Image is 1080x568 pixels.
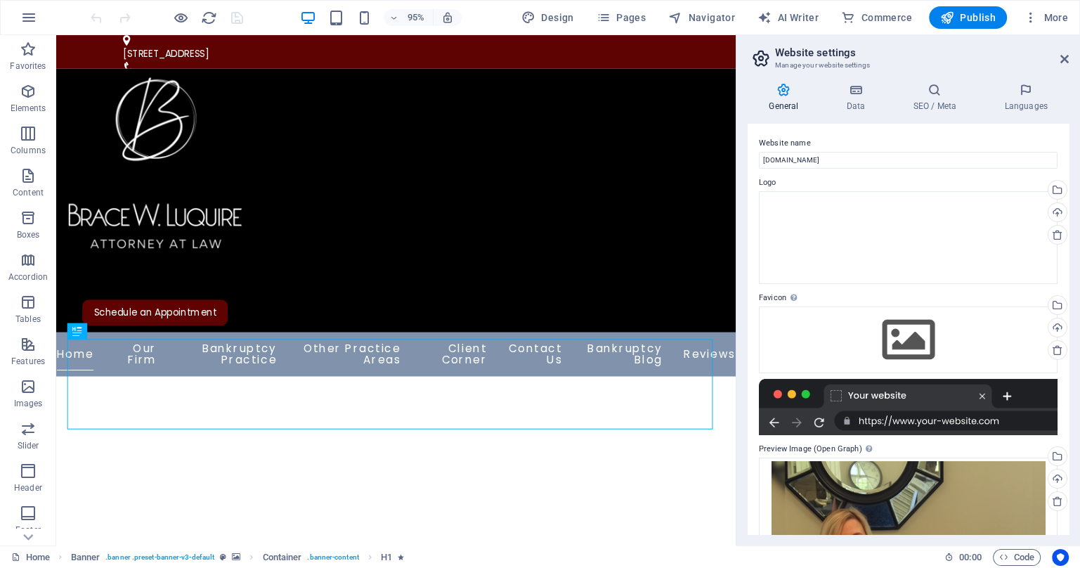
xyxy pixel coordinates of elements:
span: . banner-content [307,549,358,566]
span: : [969,552,971,562]
p: Content [13,187,44,198]
p: Boxes [17,229,40,240]
p: Features [11,356,45,367]
p: Header [14,482,42,493]
p: Elements [11,103,46,114]
p: Tables [15,314,41,325]
label: Favicon [759,290,1058,306]
button: Navigator [663,6,741,29]
button: Pages [591,6,651,29]
span: Click to select. Double-click to edit [71,549,100,566]
a: Click to cancel selection. Double-click to open Pages [11,549,50,566]
span: More [1024,11,1068,25]
p: Slider [18,440,39,451]
span: Pages [597,11,646,25]
h4: General [748,83,825,112]
span: Click to select. Double-click to edit [263,549,302,566]
p: Footer [15,524,41,536]
span: Code [999,549,1034,566]
span: Commerce [841,11,912,25]
span: . banner .preset-banner-v3-default [105,549,214,566]
div: Whitelogo-nobackground.png [759,191,1058,285]
span: 00 00 [959,549,981,566]
button: More [1018,6,1074,29]
button: reload [200,9,217,26]
h2: Website settings [775,46,1069,59]
h6: Session time [944,549,982,566]
h6: 95% [405,9,427,26]
nav: breadcrumb [71,549,405,566]
p: Accordion [8,271,48,283]
label: Logo [759,174,1058,191]
label: Preview Image (Open Graph) [759,441,1058,458]
button: AI Writer [752,6,824,29]
h3: Manage your website settings [775,59,1041,72]
i: On resize automatically adjust zoom level to fit chosen device. [441,11,454,24]
span: Design [521,11,574,25]
p: Images [14,398,43,409]
button: Usercentrics [1052,549,1069,566]
div: Design (Ctrl+Alt+Y) [516,6,580,29]
i: This element is a customizable preset [220,553,226,561]
span: Click to select. Double-click to edit [381,549,392,566]
p: Favorites [10,60,46,72]
button: Design [516,6,580,29]
button: 95% [384,9,434,26]
span: Publish [940,11,996,25]
p: Columns [11,145,46,156]
i: Reload page [201,10,217,26]
span: Navigator [668,11,735,25]
button: Commerce [835,6,918,29]
h4: Languages [983,83,1069,112]
span: AI Writer [757,11,819,25]
div: Select files from the file manager, stock photos, or upload file(s) [759,306,1058,373]
button: Publish [929,6,1007,29]
h4: SEO / Meta [892,83,983,112]
i: Element contains an animation [398,553,404,561]
button: Click here to leave preview mode and continue editing [172,9,189,26]
i: This element contains a background [232,553,240,561]
label: Website name [759,135,1058,152]
input: Name... [759,152,1058,169]
h4: Data [825,83,892,112]
button: Code [993,549,1041,566]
